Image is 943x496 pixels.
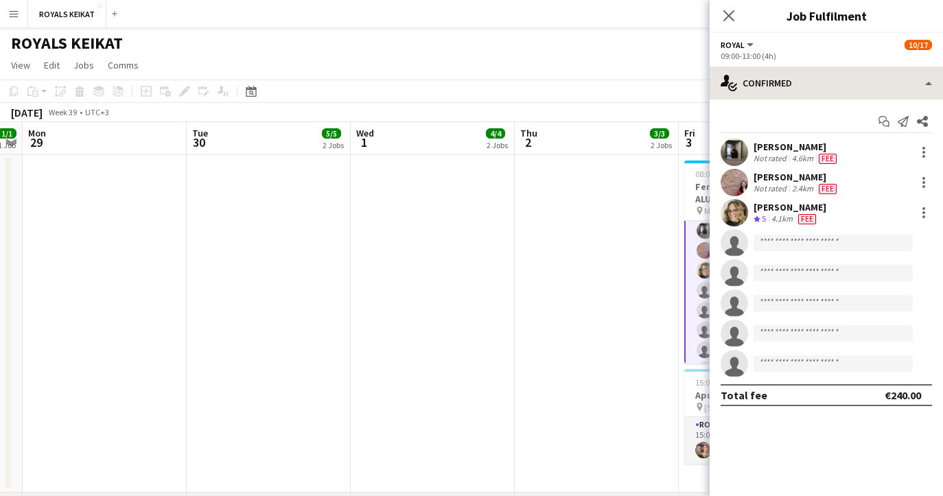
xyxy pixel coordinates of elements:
span: 4/4 [486,128,505,139]
span: Edit [44,59,60,71]
h3: Fennia henkilöstöpäivä 2025 ALUSTAVA TYÖAIKA [684,180,838,205]
span: 08:00-00:00 (16h) (Sat) [695,169,773,179]
a: Edit [38,56,65,74]
span: 10/17 [905,40,932,50]
div: [PERSON_NAME] [754,171,839,183]
div: Crew has different fees then in role [816,153,839,164]
app-job-card: 15:00-20:00 (5h)1/1Apukäsi toimistolle [STREET_ADDRESS]1 RoleRoyal1/115:00-20:00 (5h)[PERSON_NAME] [684,369,838,464]
span: 1 [354,134,374,150]
div: [PERSON_NAME] [754,141,839,153]
div: Not rated [754,153,789,164]
span: 29 [26,134,46,150]
div: Crew has different fees then in role [816,183,839,194]
span: Mon [28,127,46,139]
span: 5 [762,213,766,224]
a: Jobs [68,56,100,74]
span: 2 [518,134,537,150]
a: View [5,56,36,74]
div: [PERSON_NAME] [754,201,826,213]
div: 4.1km [769,213,795,225]
app-job-card: 08:00-00:00 (16h) (Sat)10/17Fennia henkilöstöpäivä 2025 ALUSTAVA TYÖAIKA Messukeskus4 RolesTeam L... [684,161,838,364]
span: Fee [819,154,837,164]
div: 09:00-13:00 (4h) [721,51,932,61]
a: Comms [102,56,144,74]
div: [DATE] [11,106,43,119]
span: Royal [721,40,745,50]
div: €240.00 [885,388,921,402]
button: ROYALS KEIKAT [28,1,106,27]
span: Fee [798,214,816,224]
span: Fri [684,127,695,139]
span: Week 39 [45,107,80,117]
span: 5/5 [322,128,341,139]
div: 2 Jobs [323,140,344,150]
span: 15:00-20:00 (5h) [695,377,751,388]
div: 4.6km [789,153,816,164]
span: Thu [520,127,537,139]
div: 2 Jobs [487,140,508,150]
span: Tue [192,127,208,139]
div: Confirmed [710,67,943,99]
div: Not rated [754,183,789,194]
span: View [11,59,30,71]
h3: Job Fulfilment [710,7,943,25]
div: 2 Jobs [651,140,672,150]
button: Royal [721,40,756,50]
span: 3/3 [650,128,669,139]
span: Fee [819,184,837,194]
span: 30 [190,134,208,150]
span: [STREET_ADDRESS] [704,402,772,412]
app-card-role: Royal1/115:00-20:00 (5h)[PERSON_NAME] [684,417,838,464]
span: Comms [108,59,139,71]
h1: ROYALS KEIKAT [11,33,123,54]
span: 3 [682,134,695,150]
span: Wed [356,127,374,139]
div: Crew has different fees then in role [795,213,819,225]
span: Messukeskus [704,206,750,216]
h3: Apukäsi toimistolle [684,389,838,401]
div: UTC+3 [85,107,109,117]
span: Jobs [73,59,94,71]
div: 2.4km [789,183,816,194]
div: Total fee [721,388,767,402]
app-card-role: Royal3/809:00-13:00 (4h)[PERSON_NAME][PERSON_NAME][PERSON_NAME] [684,196,838,385]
